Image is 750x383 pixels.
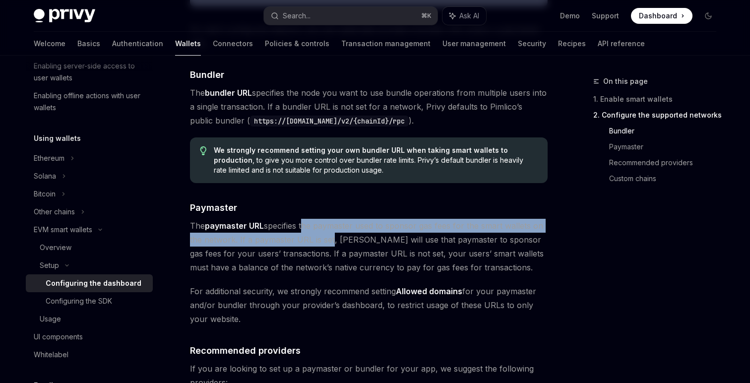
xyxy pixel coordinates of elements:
[190,344,301,357] span: Recommended providers
[112,32,163,56] a: Authentication
[34,349,68,361] div: Whitelabel
[200,146,207,155] svg: Tip
[26,310,153,328] a: Usage
[40,313,61,325] div: Usage
[26,328,153,346] a: UI components
[609,155,724,171] a: Recommended providers
[34,224,92,236] div: EVM smart wallets
[598,32,645,56] a: API reference
[609,171,724,187] a: Custom chains
[396,286,462,296] strong: Allowed domains
[609,139,724,155] a: Paymaster
[442,32,506,56] a: User management
[40,259,59,271] div: Setup
[603,75,648,87] span: On this page
[593,91,724,107] a: 1. Enable smart wallets
[190,68,224,81] span: Bundler
[34,206,75,218] div: Other chains
[26,274,153,292] a: Configuring the dashboard
[34,331,83,343] div: UI components
[265,32,329,56] a: Policies & controls
[34,132,81,144] h5: Using wallets
[26,87,153,117] a: Enabling offline actions with user wallets
[639,11,677,21] span: Dashboard
[213,32,253,56] a: Connectors
[250,116,409,127] code: https://[DOMAIN_NAME]/v2/{chainId}/rpc
[26,239,153,256] a: Overview
[34,188,56,200] div: Bitcoin
[34,152,64,164] div: Ethereum
[558,32,586,56] a: Recipes
[190,219,548,274] span: The specifies the paymaster used to sponsor gas fees for the smart wallets on the network. If a p...
[26,346,153,364] a: Whitelabel
[34,32,65,56] a: Welcome
[190,284,548,326] span: For additional security, we strongly recommend setting for your paymaster and/or bundler through ...
[459,11,479,21] span: Ask AI
[205,88,252,98] strong: bundler URL
[34,9,95,23] img: dark logo
[264,7,437,25] button: Search...⌘K
[34,60,147,84] div: Enabling server-side access to user wallets
[609,123,724,139] a: Bundler
[421,12,432,20] span: ⌘ K
[205,221,264,231] strong: paymaster URL
[77,32,100,56] a: Basics
[26,57,153,87] a: Enabling server-side access to user wallets
[34,170,56,182] div: Solana
[175,32,201,56] a: Wallets
[560,11,580,21] a: Demo
[631,8,692,24] a: Dashboard
[46,295,112,307] div: Configuring the SDK
[40,242,71,254] div: Overview
[46,277,141,289] div: Configuring the dashboard
[214,145,538,175] span: , to give you more control over bundler rate limits. Privy’s default bundler is heavily rate limi...
[592,11,619,21] a: Support
[341,32,431,56] a: Transaction management
[442,7,486,25] button: Ask AI
[283,10,311,22] div: Search...
[190,201,237,214] span: Paymaster
[214,146,508,164] strong: We strongly recommend setting your own bundler URL when taking smart wallets to production
[700,8,716,24] button: Toggle dark mode
[26,292,153,310] a: Configuring the SDK
[190,86,548,128] span: The specifies the node you want to use bundle operations from multiple users into a single transa...
[518,32,546,56] a: Security
[34,90,147,114] div: Enabling offline actions with user wallets
[593,107,724,123] a: 2. Configure the supported networks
